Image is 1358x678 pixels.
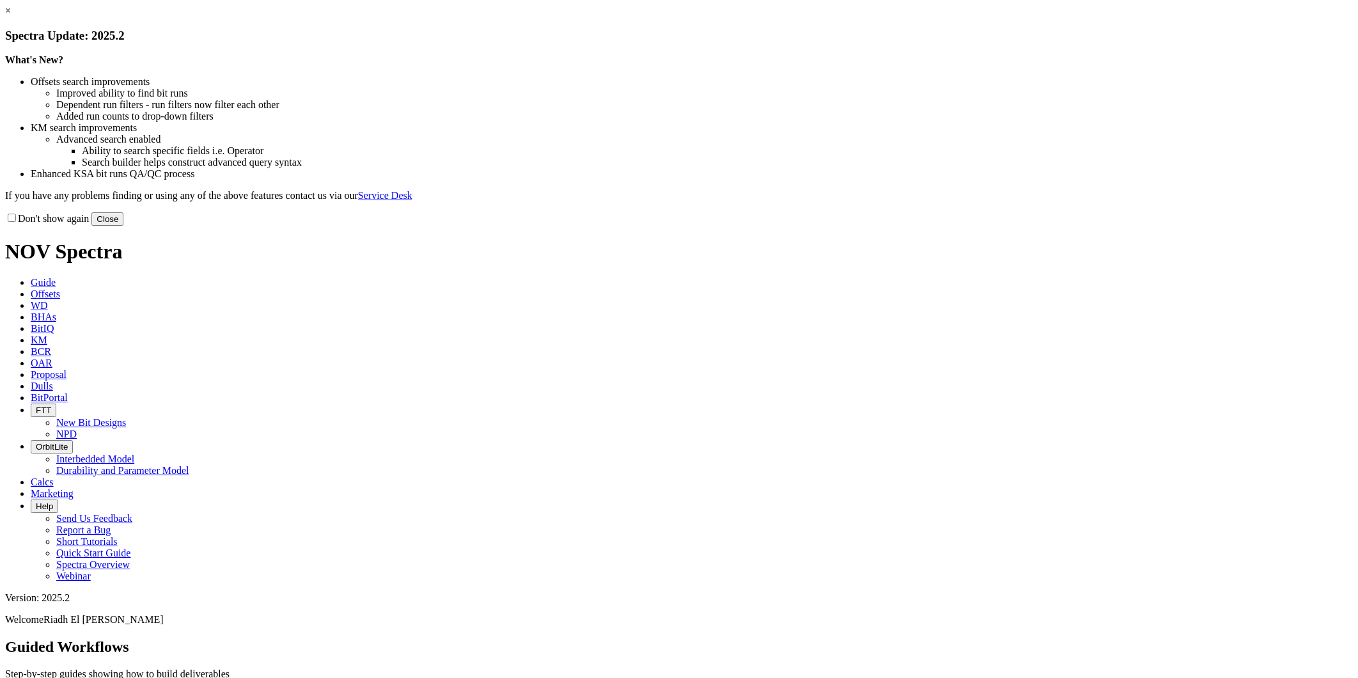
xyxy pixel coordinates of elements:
span: Riadh El [PERSON_NAME] [43,614,164,625]
a: × [5,5,11,16]
strong: What's New? [5,54,63,65]
a: Short Tutorials [56,536,118,547]
a: Report a Bug [56,524,111,535]
button: Close [91,212,123,226]
span: Dulls [31,381,53,391]
p: If you have any problems finding or using any of the above features contact us via our [5,190,1353,201]
h3: Spectra Update: 2025.2 [5,29,1353,43]
li: KM search improvements [31,122,1353,134]
li: Added run counts to drop-down filters [56,111,1353,122]
span: Proposal [31,369,66,380]
span: FTT [36,406,51,415]
li: Improved ability to find bit runs [56,88,1353,99]
span: Marketing [31,488,74,499]
div: Version: 2025.2 [5,592,1353,604]
a: Quick Start Guide [56,548,130,558]
span: OrbitLite [36,442,68,452]
input: Don't show again [8,214,16,222]
label: Don't show again [5,213,89,224]
p: Welcome [5,614,1353,626]
a: New Bit Designs [56,417,126,428]
a: Durability and Parameter Model [56,465,189,476]
a: Send Us Feedback [56,513,132,524]
a: Service Desk [358,190,412,201]
li: Ability to search specific fields i.e. Operator [82,145,1353,157]
span: WD [31,300,48,311]
span: BitIQ [31,323,54,334]
span: BHAs [31,311,56,322]
span: Calcs [31,477,54,487]
span: KM [31,335,47,345]
li: Dependent run filters - run filters now filter each other [56,99,1353,111]
span: Help [36,501,53,511]
a: Interbedded Model [56,453,134,464]
a: Webinar [56,571,91,581]
span: BitPortal [31,392,68,403]
span: BCR [31,346,51,357]
span: OAR [31,358,52,368]
li: Search builder helps construct advanced query syntax [82,157,1353,168]
li: Advanced search enabled [56,134,1353,145]
span: Offsets [31,288,60,299]
h1: NOV Spectra [5,240,1353,264]
h2: Guided Workflows [5,638,1353,656]
li: Offsets search improvements [31,76,1353,88]
a: NPD [56,429,77,439]
li: Enhanced KSA bit runs QA/QC process [31,168,1353,180]
a: Spectra Overview [56,559,130,570]
span: Guide [31,277,56,288]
